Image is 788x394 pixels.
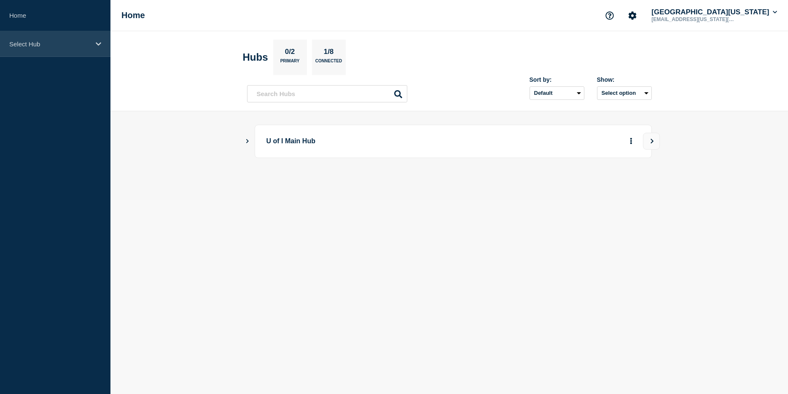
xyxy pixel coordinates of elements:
p: Connected [315,59,342,67]
div: Show: [597,76,652,83]
p: U of I Main Hub [266,134,500,149]
button: Account settings [624,7,641,24]
h2: Hubs [243,51,268,63]
input: Search Hubs [247,85,407,102]
button: Select option [597,86,652,100]
button: Show Connected Hubs [245,138,250,145]
button: View [643,133,660,150]
button: More actions [626,134,637,149]
button: [GEOGRAPHIC_DATA][US_STATE] [650,8,779,16]
p: 1/8 [320,48,337,59]
p: Select Hub [9,40,90,48]
div: Sort by: [530,76,584,83]
p: Primary [280,59,300,67]
p: 0/2 [282,48,298,59]
h1: Home [121,11,145,20]
button: Support [601,7,619,24]
select: Sort by [530,86,584,100]
p: [EMAIL_ADDRESS][US_STATE][DOMAIN_NAME] [650,16,737,22]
